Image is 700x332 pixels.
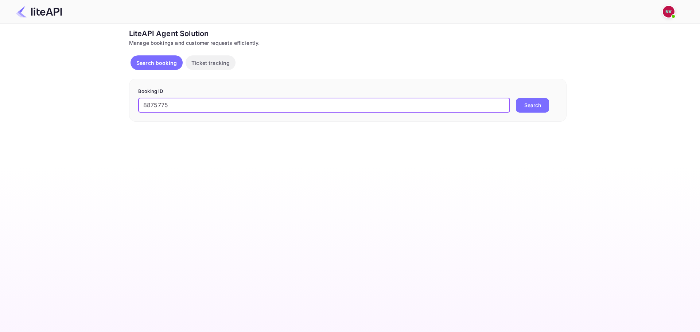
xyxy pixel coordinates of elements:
button: Search [516,98,549,113]
p: Ticket tracking [191,59,230,67]
img: LiteAPI Logo [16,6,62,17]
div: LiteAPI Agent Solution [129,28,567,39]
div: Manage bookings and customer requests efficiently. [129,39,567,47]
img: Nicholas Valbusa [663,6,674,17]
input: Enter Booking ID (e.g., 63782194) [138,98,510,113]
p: Search booking [136,59,177,67]
p: Booking ID [138,88,557,95]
